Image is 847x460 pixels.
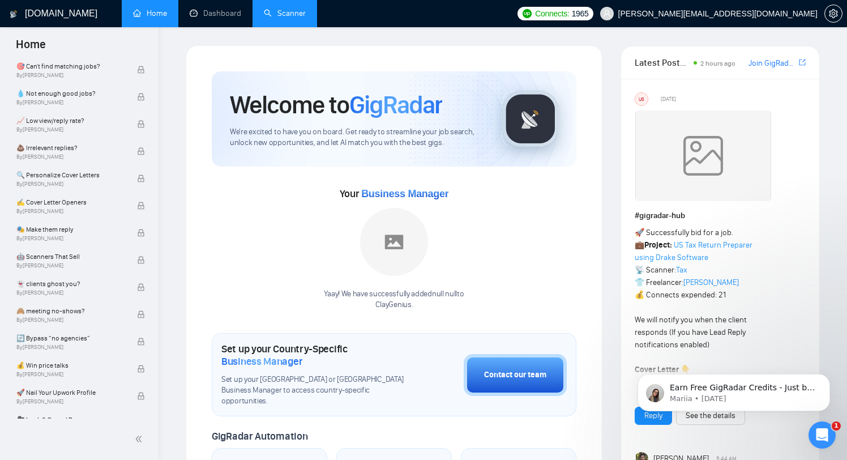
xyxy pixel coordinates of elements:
[824,9,842,18] a: setting
[135,433,146,445] span: double-left
[676,265,687,275] a: Tax
[324,300,464,310] p: ClayGenius .
[16,142,125,154] span: 💩 Irrelevant replies?
[16,169,125,181] span: 🔍 Personalize Cover Letters
[16,278,125,289] span: 👻 clients ghost you?
[825,9,842,18] span: setting
[683,278,739,287] a: [PERSON_NAME]
[635,240,752,262] a: US Tax Return Preparer using Drake Software
[133,8,167,18] a: homeHome
[264,8,306,18] a: searchScanner
[16,360,125,371] span: 💰 Win price talks
[137,283,145,291] span: lock
[16,126,125,133] span: By [PERSON_NAME]
[137,93,145,101] span: lock
[661,94,676,104] span: [DATE]
[137,365,145,373] span: lock
[16,305,125,317] span: 🙈 meeting no-shows?
[137,174,145,182] span: lock
[16,235,125,242] span: By [PERSON_NAME]
[137,256,145,264] span: lock
[799,58,806,67] span: export
[824,5,842,23] button: setting
[340,188,449,200] span: Your
[137,120,145,128] span: lock
[137,202,145,210] span: lock
[361,188,448,199] span: Business Manager
[137,66,145,74] span: lock
[16,317,125,323] span: By [PERSON_NAME]
[621,350,847,429] iframe: Intercom notifications message
[603,10,611,18] span: user
[16,88,125,99] span: 💧 Not enough good jobs?
[16,115,125,126] span: 📈 Low view/reply rate?
[832,421,841,431] span: 1
[635,210,806,222] h1: # gigradar-hub
[16,154,125,160] span: By [PERSON_NAME]
[16,289,125,296] span: By [PERSON_NAME]
[190,8,241,18] a: dashboardDashboard
[349,90,442,120] span: GigRadar
[16,197,125,208] span: ✍️ Cover Letter Openers
[464,354,567,396] button: Contact our team
[324,289,464,310] div: Yaay! We have successfully added null null to
[748,57,797,70] a: Join GigRadar Slack Community
[360,208,428,276] img: placeholder.png
[212,430,307,442] span: GigRadar Automation
[16,414,125,425] span: 🎥 Look & Sound Pro
[137,338,145,346] span: lock
[16,371,125,378] span: By [PERSON_NAME]
[635,93,648,105] div: US
[523,9,532,18] img: upwork-logo.png
[10,5,18,23] img: logo
[535,7,569,20] span: Connects:
[221,355,302,368] span: Business Manager
[7,36,55,60] span: Home
[230,90,442,120] h1: Welcome to
[700,59,735,67] span: 2 hours ago
[16,387,125,398] span: 🚀 Nail Your Upwork Profile
[137,310,145,318] span: lock
[16,99,125,106] span: By [PERSON_NAME]
[502,91,559,147] img: gigradar-logo.png
[230,127,484,148] span: We're excited to have you on board. Get ready to streamline your job search, unlock new opportuni...
[16,224,125,235] span: 🎭 Make them reply
[16,72,125,79] span: By [PERSON_NAME]
[16,61,125,72] span: 🎯 Can't find matching jobs?
[484,369,546,381] div: Contact our team
[16,208,125,215] span: By [PERSON_NAME]
[221,343,407,368] h1: Set up your Country-Specific
[572,7,589,20] span: 1965
[635,110,771,201] img: weqQh+iSagEgQAAAABJRU5ErkJggg==
[221,374,407,407] span: Set up your [GEOGRAPHIC_DATA] or [GEOGRAPHIC_DATA] Business Manager to access country-specific op...
[635,56,690,70] span: Latest Posts from the GigRadar Community
[137,229,145,237] span: lock
[137,147,145,155] span: lock
[16,398,125,405] span: By [PERSON_NAME]
[16,344,125,351] span: By [PERSON_NAME]
[808,421,836,449] iframe: Intercom live chat
[16,181,125,188] span: By [PERSON_NAME]
[16,262,125,269] span: By [PERSON_NAME]
[16,333,125,344] span: 🔄 Bypass “no agencies”
[16,251,125,262] span: 🤖 Scanners That Sell
[799,57,806,68] a: export
[137,392,145,400] span: lock
[644,240,672,250] strong: Project:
